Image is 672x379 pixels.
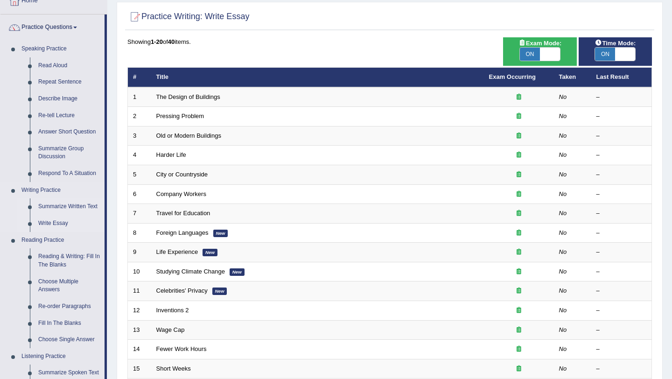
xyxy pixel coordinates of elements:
[559,268,567,275] em: No
[34,298,105,315] a: Re-order Paragraphs
[128,165,151,185] td: 5
[128,243,151,262] td: 9
[34,331,105,348] a: Choose Single Answer
[156,307,189,314] a: Inventions 2
[559,210,567,217] em: No
[156,345,207,352] a: Fewer Work Hours
[559,307,567,314] em: No
[34,57,105,74] a: Read Aloud
[489,170,549,179] div: Exam occurring question
[559,326,567,333] em: No
[489,326,549,335] div: Exam occurring question
[489,365,549,373] div: Exam occurring question
[230,268,245,276] em: New
[489,112,549,121] div: Exam occurring question
[156,365,191,372] a: Short Weeks
[503,37,576,66] div: Show exams occurring in exams
[34,74,105,91] a: Repeat Sentence
[559,151,567,158] em: No
[17,41,105,57] a: Speaking Practice
[596,345,647,354] div: –
[489,229,549,238] div: Exam occurring question
[489,73,536,80] a: Exam Occurring
[34,274,105,298] a: Choose Multiple Answers
[596,365,647,373] div: –
[17,182,105,199] a: Writing Practice
[34,140,105,165] a: Summarize Group Discussion
[128,204,151,224] td: 7
[156,151,186,158] a: Harder Life
[489,93,549,102] div: Exam occurring question
[559,229,567,236] em: No
[128,68,151,87] th: #
[554,68,591,87] th: Taken
[559,132,567,139] em: No
[128,87,151,107] td: 1
[156,326,185,333] a: Wage Cap
[127,37,652,46] div: Showing of items.
[489,132,549,140] div: Exam occurring question
[489,345,549,354] div: Exam occurring question
[596,112,647,121] div: –
[596,93,647,102] div: –
[34,124,105,140] a: Answer Short Question
[595,48,615,61] span: ON
[156,248,198,255] a: Life Experience
[0,14,105,38] a: Practice Questions
[156,210,210,217] a: Travel for Education
[559,93,567,100] em: No
[128,281,151,301] td: 11
[34,107,105,124] a: Re-tell Lecture
[559,171,567,178] em: No
[596,306,647,315] div: –
[128,184,151,204] td: 6
[128,146,151,165] td: 4
[156,287,208,294] a: Celebrities' Privacy
[489,151,549,160] div: Exam occurring question
[156,112,204,119] a: Pressing Problem
[596,248,647,257] div: –
[128,320,151,340] td: 13
[128,262,151,281] td: 10
[596,209,647,218] div: –
[489,190,549,199] div: Exam occurring question
[34,91,105,107] a: Describe Image
[128,301,151,320] td: 12
[591,68,652,87] th: Last Result
[559,365,567,372] em: No
[489,287,549,295] div: Exam occurring question
[489,306,549,315] div: Exam occurring question
[520,48,540,61] span: ON
[128,359,151,379] td: 15
[559,190,567,197] em: No
[156,190,206,197] a: Company Workers
[168,38,175,45] b: 40
[34,315,105,332] a: Fill In The Blanks
[156,171,208,178] a: City or Countryside
[156,93,220,100] a: The Design of Buildings
[596,132,647,140] div: –
[34,198,105,215] a: Summarize Written Text
[596,287,647,295] div: –
[596,170,647,179] div: –
[34,215,105,232] a: Write Essay
[515,38,565,48] span: Exam Mode:
[559,287,567,294] em: No
[596,190,647,199] div: –
[34,165,105,182] a: Respond To A Situation
[489,248,549,257] div: Exam occurring question
[559,345,567,352] em: No
[596,326,647,335] div: –
[559,112,567,119] em: No
[128,126,151,146] td: 3
[489,209,549,218] div: Exam occurring question
[203,249,217,256] em: New
[128,223,151,243] td: 8
[489,267,549,276] div: Exam occurring question
[156,268,225,275] a: Studying Climate Change
[596,267,647,276] div: –
[128,107,151,126] td: 2
[156,132,221,139] a: Old or Modern Buildings
[128,340,151,359] td: 14
[127,10,249,24] h2: Practice Writing: Write Essay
